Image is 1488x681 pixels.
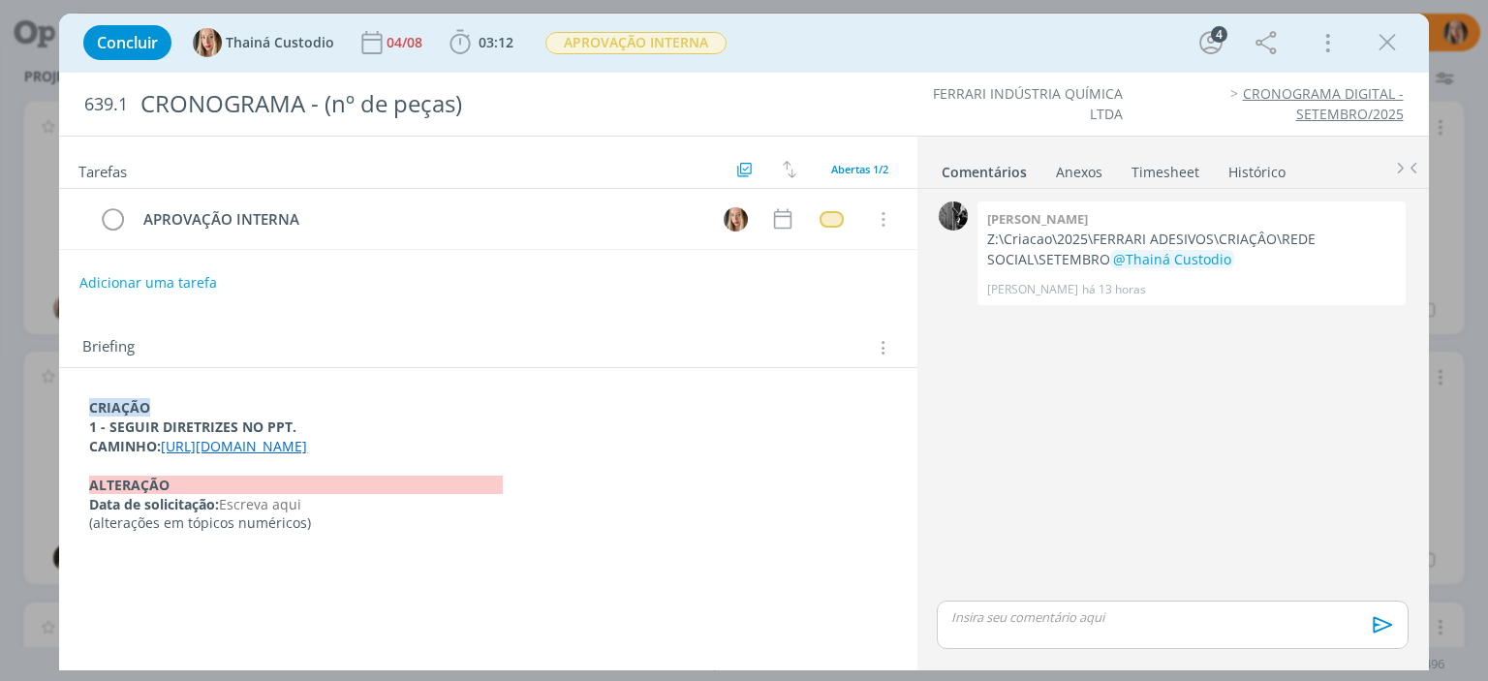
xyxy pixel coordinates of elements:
img: P [939,201,968,231]
b: [PERSON_NAME] [987,210,1088,228]
a: Histórico [1227,154,1286,182]
a: Timesheet [1131,154,1200,182]
span: Tarefas [78,158,127,181]
button: 03:12 [445,27,518,58]
span: Abertas 1/2 [831,162,888,176]
button: Adicionar uma tarefa [78,265,218,300]
p: Z:\Criacao\2025\FERRARI ADESIVOS\CRIAÇÂO\REDE SOCIAL\SETEMBRO [987,230,1396,269]
span: APROVAÇÃO INTERNA [545,32,727,54]
div: dialog [59,14,1428,670]
div: 04/08 [387,36,426,49]
strong: ALTERAÇÃO [89,476,503,494]
a: CRONOGRAMA DIGITAL - SETEMBRO/2025 [1243,84,1404,122]
button: Concluir [83,25,171,60]
a: [URL][DOMAIN_NAME] [161,437,307,455]
strong: CRIAÇÃO [89,398,150,417]
span: Concluir [97,35,158,50]
span: há 13 horas [1082,281,1146,298]
p: (alterações em tópicos numéricos) [89,513,886,533]
div: Anexos [1056,163,1102,182]
span: @Thainá Custodio [1113,250,1231,268]
button: 4 [1195,27,1226,58]
div: APROVAÇÃO INTERNA [135,207,705,232]
a: Comentários [941,154,1028,182]
img: arrow-down-up.svg [783,161,796,178]
span: Briefing [82,335,135,360]
span: Escreva aqui [219,495,301,513]
p: [PERSON_NAME] [987,281,1078,298]
div: CRONOGRAMA - (nº de peças) [132,80,846,128]
button: TThainá Custodio [193,28,334,57]
strong: Data de solicitação: [89,495,219,513]
div: 4 [1211,26,1227,43]
img: T [193,28,222,57]
strong: 1 - SEGUIR DIRETRIZES NO PPT. [89,418,296,436]
strong: CAMINHO: [89,437,161,455]
button: APROVAÇÃO INTERNA [544,31,728,55]
button: T [722,204,751,233]
span: 03:12 [479,33,513,51]
a: FERRARI INDÚSTRIA QUÍMICA LTDA [933,84,1123,122]
img: T [724,207,748,232]
span: 639.1 [84,94,128,115]
span: Thainá Custodio [226,36,334,49]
